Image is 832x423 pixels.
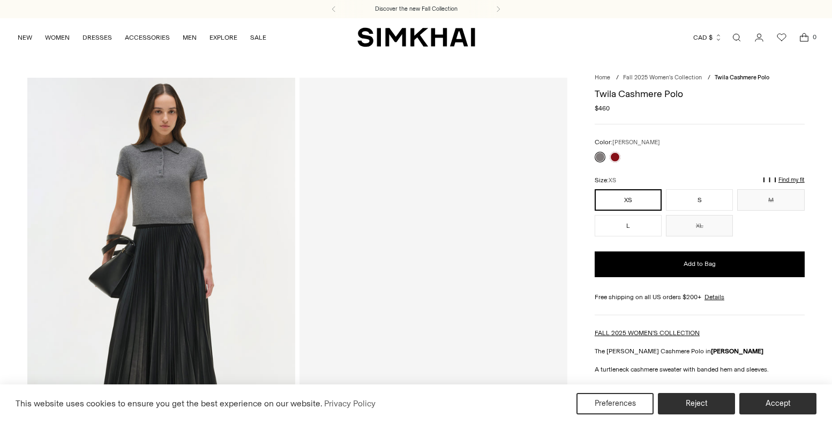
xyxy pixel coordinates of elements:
[704,292,724,302] a: Details
[183,26,197,49] a: MEN
[658,393,735,414] button: Reject
[595,365,805,374] p: A turtleneck cashmere sweater with banded hem and sleeves.
[715,74,769,81] span: Twila Cashmere Polo
[595,73,805,83] nav: breadcrumbs
[595,251,805,277] button: Add to Bag
[250,26,266,49] a: SALE
[595,292,805,302] div: Free shipping on all US orders $200+
[595,189,662,211] button: XS
[125,26,170,49] a: ACCESSORIES
[666,189,733,211] button: S
[83,26,112,49] a: DRESSES
[726,27,747,48] a: Open search modal
[595,137,660,147] label: Color:
[375,5,458,13] a: Discover the new Fall Collection
[595,103,610,113] span: $460
[708,73,710,83] div: /
[18,26,32,49] a: NEW
[771,27,792,48] a: Wishlist
[612,139,660,146] span: [PERSON_NAME]
[595,346,805,356] p: The [PERSON_NAME] Cashmere Polo in
[737,189,804,211] button: M
[809,32,819,42] span: 0
[323,396,377,412] a: Privacy Policy (opens in a new tab)
[666,215,733,236] button: XL
[595,89,805,99] h1: Twila Cashmere Polo
[711,347,763,355] strong: [PERSON_NAME]
[209,26,237,49] a: EXPLORE
[595,74,610,81] a: Home
[793,27,815,48] a: Open cart modal
[595,175,616,185] label: Size:
[623,74,702,81] a: Fall 2025 Women's Collection
[616,73,619,83] div: /
[357,27,475,48] a: SIMKHAI
[748,27,770,48] a: Go to the account page
[609,177,616,184] span: XS
[684,259,716,269] span: Add to Bag
[595,329,700,337] a: FALL 2025 WOMEN'S COLLECTION
[595,215,662,236] button: L
[45,26,70,49] a: WOMEN
[693,26,722,49] button: CAD $
[16,398,323,409] span: This website uses cookies to ensure you get the best experience on our website.
[739,393,816,414] button: Accept
[576,393,654,414] button: Preferences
